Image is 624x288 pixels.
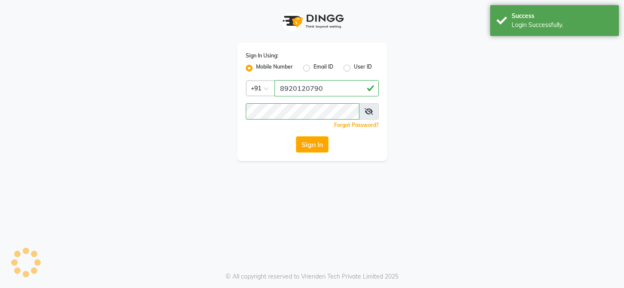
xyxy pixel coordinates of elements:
div: Success [512,12,612,21]
label: Mobile Number [256,63,293,73]
input: Username [246,103,359,120]
img: logo1.svg [278,9,347,34]
label: Sign In Using: [246,52,278,60]
div: Login Successfully. [512,21,612,30]
input: Username [274,80,379,96]
a: Forgot Password? [334,122,379,128]
button: Sign In [296,136,329,153]
label: User ID [354,63,372,73]
label: Email ID [314,63,333,73]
